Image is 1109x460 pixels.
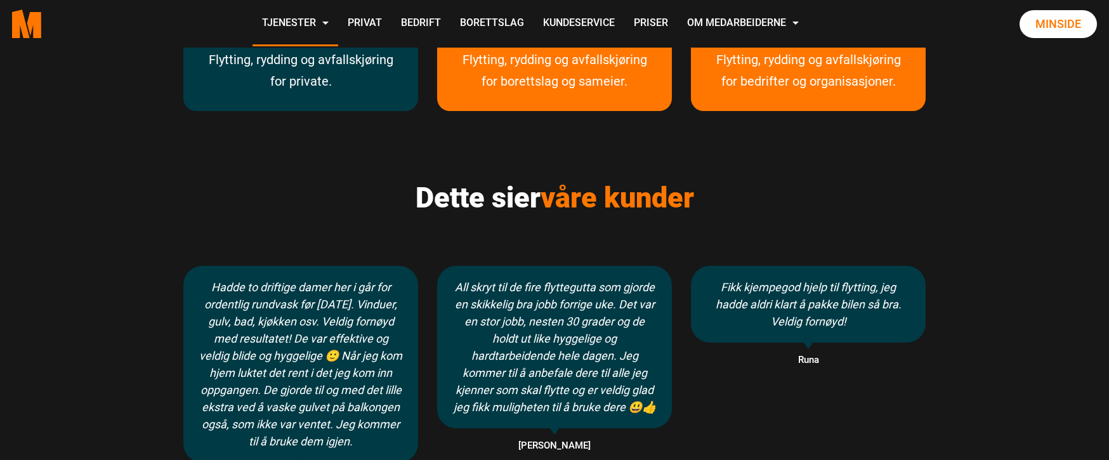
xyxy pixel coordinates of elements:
a: Bedrift [391,1,450,46]
a: Flytting, rydding og avfallskjøring for private. [183,49,418,111]
a: Priser [624,1,678,46]
a: Borettslag [450,1,534,46]
a: Om Medarbeiderne [678,1,808,46]
a: Minside [1020,10,1097,38]
span: [PERSON_NAME] [437,438,672,454]
a: Tjenester vi tilbyr bedrifter og organisasjoner [691,49,926,111]
a: Tjenester for borettslag og sameier [437,49,672,111]
h2: Dette sier [183,181,926,215]
a: Privat [338,1,391,46]
div: All skryt til de fire flyttegutta som gjorde en skikkelig bra jobb forrige uke. Det var en stor j... [437,266,672,428]
a: Kundeservice [534,1,624,46]
div: Fikk kjempegod hjelp til flytting, jeg hadde aldri klart å pakke bilen så bra. Veldig fornøyd! [691,266,926,343]
span: Runa [691,352,926,369]
a: Tjenester [253,1,338,46]
span: våre kunder [541,181,694,214]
